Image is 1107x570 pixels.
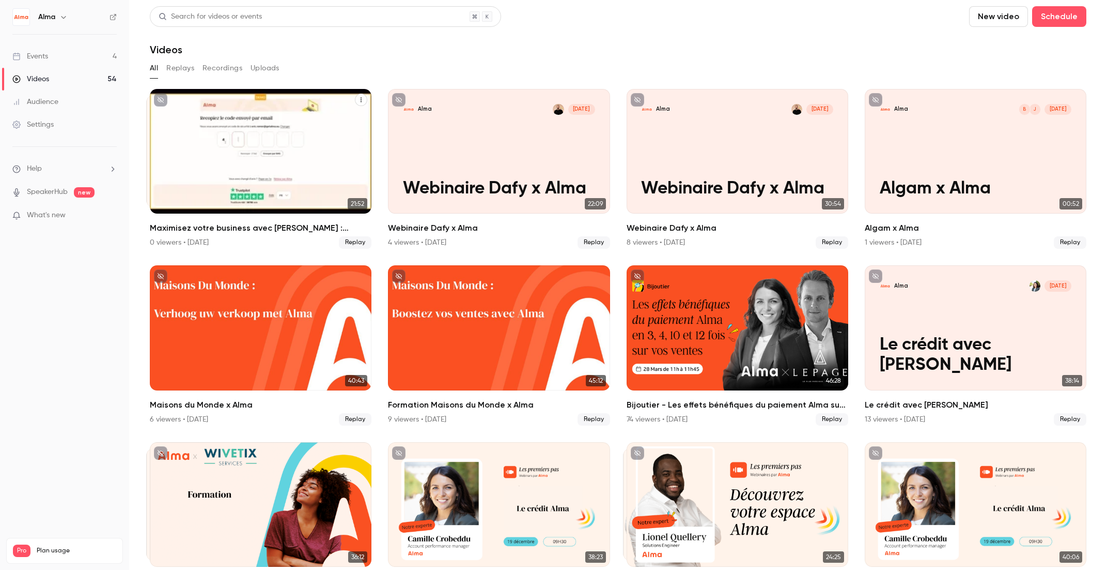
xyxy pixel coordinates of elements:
[339,236,371,249] span: Replay
[865,237,922,248] div: 1 viewers • [DATE]
[631,446,644,460] button: unpublished
[348,551,367,563] span: 36:12
[339,413,371,426] span: Replay
[880,335,1071,376] p: Le crédit avec [PERSON_NAME]
[894,106,908,113] p: Alma
[1062,375,1082,386] span: 38:14
[37,547,116,555] span: Plan usage
[627,414,688,425] div: 74 viewers • [DATE]
[627,237,685,248] div: 8 viewers • [DATE]
[392,269,406,283] button: unpublished
[388,414,446,425] div: 9 viewers • [DATE]
[869,93,882,107] button: unpublished
[578,236,610,249] span: Replay
[348,198,367,209] span: 21:52
[403,104,414,115] img: Webinaire Dafy x Alma
[150,222,371,234] h2: Maximisez votre business avec [PERSON_NAME] : passez à la vitesse supérieure !
[150,399,371,411] h2: Maisons du Monde x Alma
[104,211,117,220] iframe: Noticeable Trigger
[150,237,209,248] div: 0 viewers • [DATE]
[38,12,55,22] h6: Alma
[1044,104,1071,115] span: [DATE]
[1059,551,1082,563] span: 40:06
[627,399,848,411] h2: Bijoutier - Les effets bénéfiques du paiement Alma sur vos ventes
[816,413,848,426] span: Replay
[656,106,670,113] p: Alma
[869,446,882,460] button: unpublished
[150,60,158,77] button: All
[865,89,1086,249] a: Algam x AlmaAlmaJB[DATE]Algam x Alma00:52Algam x Alma1 viewers • [DATE]Replay
[150,89,371,249] li: Maximisez votre business avec Alma : passez à la vitesse supérieure !
[150,265,371,425] li: Maisons du Monde x Alma
[154,269,167,283] button: unpublished
[150,265,371,425] a: 40:43Maisons du Monde x Alma6 viewers • [DATE]Replay
[880,280,891,291] img: Le crédit avec Alma
[388,89,610,249] li: Webinaire Dafy x Alma
[251,60,279,77] button: Uploads
[12,74,49,84] div: Videos
[880,179,1071,199] p: Algam x Alma
[568,104,595,115] span: [DATE]
[403,179,595,199] p: Webinaire Dafy x Alma
[1030,280,1040,291] img: Camille Crobeddu
[627,265,848,425] a: 46:28Bijoutier - Les effets bénéfiques du paiement Alma sur vos ventes74 viewers • [DATE]Replay
[894,282,908,290] p: Alma
[865,222,1086,234] h2: Algam x Alma
[202,60,242,77] button: Recordings
[631,93,644,107] button: unpublished
[13,9,29,25] img: Alma
[865,89,1086,249] li: Algam x Alma
[1032,6,1086,27] button: Schedule
[1054,236,1086,249] span: Replay
[388,222,610,234] h2: Webinaire Dafy x Alma
[586,375,606,386] span: 45:12
[1054,413,1086,426] span: Replay
[150,89,371,249] a: 21:5221:52Maximisez votre business avec [PERSON_NAME] : passez à la vitesse supérieure !0 viewers...
[627,89,848,249] a: Webinaire Dafy x AlmaAlmaEric ROMER[DATE]Webinaire Dafy x Alma30:54Webinaire Dafy x Alma8 viewers...
[553,104,564,115] img: Eric ROMER
[27,210,66,221] span: What's new
[822,198,844,209] span: 30:54
[392,93,406,107] button: unpublished
[806,104,833,115] span: [DATE]
[641,104,652,115] img: Webinaire Dafy x Alma
[27,163,42,174] span: Help
[388,89,610,249] a: Webinaire Dafy x AlmaAlmaEric ROMER[DATE]Webinaire Dafy x Alma22:09Webinaire Dafy x Alma4 viewers...
[154,93,167,107] button: unpublished
[865,414,925,425] div: 13 viewers • [DATE]
[1029,103,1041,115] div: J
[12,97,58,107] div: Audience
[150,414,208,425] div: 6 viewers • [DATE]
[388,399,610,411] h2: Formation Maisons du Monde x Alma
[969,6,1028,27] button: New video
[27,187,68,198] a: SpeakerHub
[12,119,54,130] div: Settings
[865,399,1086,411] h2: Le crédit avec [PERSON_NAME]
[585,198,606,209] span: 22:09
[627,89,848,249] li: Webinaire Dafy x Alma
[159,11,262,22] div: Search for videos or events
[12,51,48,62] div: Events
[154,446,167,460] button: unpublished
[166,60,194,77] button: Replays
[74,187,95,198] span: new
[865,265,1086,425] li: Le crédit avec Alma
[865,265,1086,425] a: Le crédit avec AlmaAlmaCamille Crobeddu[DATE]Le crédit avec [PERSON_NAME]38:14Le crédit avec [PER...
[631,269,644,283] button: unpublished
[641,179,833,199] p: Webinaire Dafy x Alma
[869,269,882,283] button: unpublished
[12,163,117,174] li: help-dropdown-opener
[418,106,432,113] p: Alma
[823,551,844,563] span: 24:25
[880,104,891,115] img: Algam x Alma
[578,413,610,426] span: Replay
[1059,198,1082,209] span: 00:52
[388,265,610,425] a: 45:12Formation Maisons du Monde x Alma9 viewers • [DATE]Replay
[388,237,446,248] div: 4 viewers • [DATE]
[1044,280,1071,291] span: [DATE]
[791,104,802,115] img: Eric ROMER
[392,446,406,460] button: unpublished
[13,545,30,557] span: Pro
[823,375,844,386] span: 46:28
[388,265,610,425] li: Formation Maisons du Monde x Alma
